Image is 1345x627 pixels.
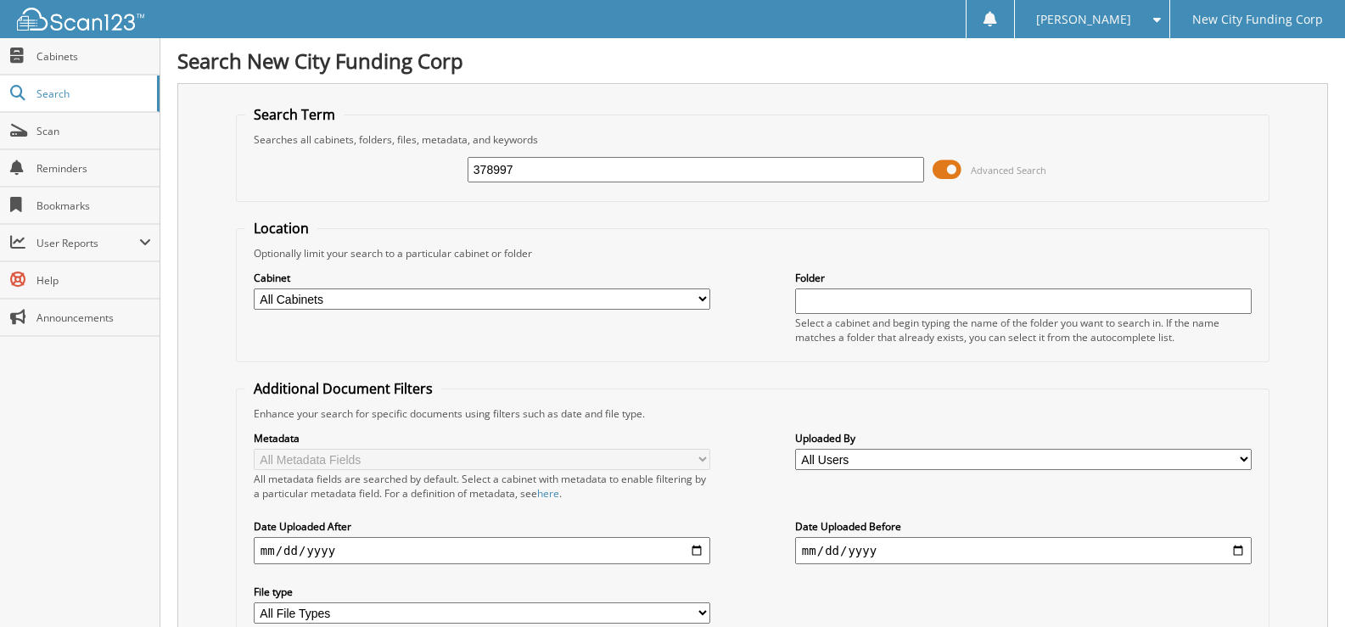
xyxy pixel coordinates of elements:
iframe: Chat Widget [1260,546,1345,627]
label: File type [254,585,710,599]
span: Help [36,273,151,288]
span: [PERSON_NAME] [1036,14,1131,25]
input: start [254,537,710,564]
img: scan123-logo-white.svg [17,8,144,31]
div: Searches all cabinets, folders, files, metadata, and keywords [245,132,1260,147]
label: Uploaded By [795,431,1252,445]
label: Metadata [254,431,710,445]
input: end [795,537,1252,564]
span: Search [36,87,149,101]
span: Advanced Search [971,164,1046,176]
a: here [537,486,559,501]
div: Optionally limit your search to a particular cabinet or folder [245,246,1260,260]
label: Folder [795,271,1252,285]
label: Cabinet [254,271,710,285]
legend: Additional Document Filters [245,379,441,398]
label: Date Uploaded Before [795,519,1252,534]
h1: Search New City Funding Corp [177,47,1328,75]
div: Select a cabinet and begin typing the name of the folder you want to search in. If the name match... [795,316,1252,344]
legend: Search Term [245,105,344,124]
span: Scan [36,124,151,138]
span: Reminders [36,161,151,176]
div: All metadata fields are searched by default. Select a cabinet with metadata to enable filtering b... [254,472,710,501]
span: Bookmarks [36,199,151,213]
span: Cabinets [36,49,151,64]
span: Announcements [36,311,151,325]
span: User Reports [36,236,139,250]
div: Enhance your search for specific documents using filters such as date and file type. [245,406,1260,421]
legend: Location [245,219,317,238]
label: Date Uploaded After [254,519,710,534]
span: New City Funding Corp [1192,14,1323,25]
